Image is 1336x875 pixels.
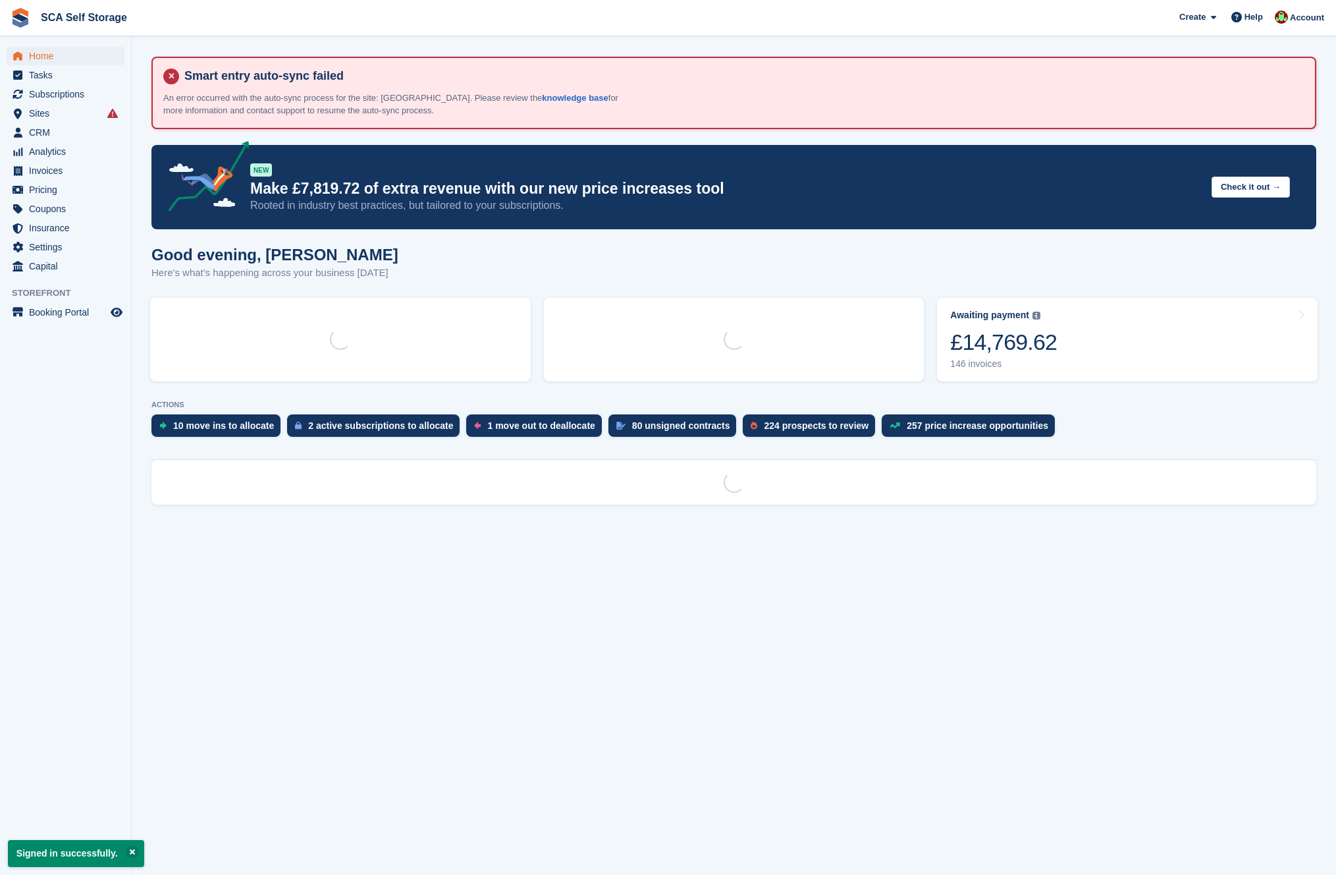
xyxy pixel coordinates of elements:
img: move_outs_to_deallocate_icon-f764333ba52eb49d3ac5e1228854f67142a1ed5810a6f6cc68b1a99e826820c5.svg [474,422,481,430]
a: menu [7,47,124,65]
a: menu [7,66,124,84]
span: Subscriptions [29,85,108,103]
span: Tasks [29,66,108,84]
a: menu [7,219,124,237]
a: Preview store [109,304,124,320]
a: menu [7,238,124,256]
a: 80 unsigned contracts [608,414,743,443]
img: active_subscription_to_allocate_icon-d502201f5373d7db506a760aba3b589e785aa758c864c3986d89f69b8ff3... [295,421,302,430]
img: stora-icon-8386f47178a22dfd0bd8f6a31ec36ba5ce8667c1dd55bd0f319d3a0aa187defe.svg [11,8,30,28]
a: Awaiting payment £14,769.62 146 invoices [937,298,1318,381]
span: Pricing [29,181,108,199]
a: 257 price increase opportunities [882,414,1061,443]
i: Smart entry sync failures have occurred [107,108,118,119]
span: Capital [29,257,108,275]
div: 2 active subscriptions to allocate [308,420,453,431]
a: menu [7,200,124,218]
span: Settings [29,238,108,256]
p: Here's what's happening across your business [DATE] [151,266,398,281]
a: menu [7,123,124,142]
a: SCA Self Storage [36,7,132,28]
span: Create [1179,11,1206,24]
div: NEW [250,163,272,177]
a: knowledge base [542,93,608,103]
h4: Smart entry auto-sync failed [179,69,1304,84]
a: menu [7,181,124,199]
button: Check it out → [1212,177,1290,198]
span: Booking Portal [29,303,108,322]
a: 224 prospects to review [743,414,882,443]
p: An error occurred with the auto-sync process for the site: [GEOGRAPHIC_DATA]. Please review the f... [163,92,624,117]
img: move_ins_to_allocate_icon-fdf77a2bb77ea45bf5b3d319d69a93e2d87916cf1d5bf7949dd705db3b84f3ca.svg [159,422,167,430]
a: menu [7,303,124,322]
img: contract_signature_icon-13c848040528278c33f63329250d36e43548de30e8caae1d1a13099fd9432cc5.svg [616,422,626,430]
div: 224 prospects to review [764,420,868,431]
span: Sites [29,104,108,123]
a: menu [7,104,124,123]
span: Help [1244,11,1263,24]
span: Home [29,47,108,65]
div: Awaiting payment [950,310,1029,321]
img: Dale Chapman [1275,11,1288,24]
p: Rooted in industry best practices, but tailored to your subscriptions. [250,198,1201,213]
h1: Good evening, [PERSON_NAME] [151,246,398,264]
a: 10 move ins to allocate [151,414,287,443]
p: Signed in successfully. [8,840,144,867]
span: Account [1290,11,1324,24]
a: 1 move out to deallocate [466,414,608,443]
img: price_increase_opportunities-93ffe204e8149a01c8c9dc8f82e8f89637d9d84a8eef4429ea346261dce0b2c0.svg [890,422,900,428]
div: £14,769.62 [950,329,1057,356]
span: Insurance [29,219,108,237]
p: ACTIONS [151,401,1316,409]
div: 257 price increase opportunities [907,420,1048,431]
span: Analytics [29,142,108,161]
div: 146 invoices [950,358,1057,370]
a: menu [7,142,124,161]
div: 80 unsigned contracts [632,420,730,431]
div: 10 move ins to allocate [173,420,274,431]
span: Coupons [29,200,108,218]
div: 1 move out to deallocate [487,420,595,431]
img: icon-info-grey-7440780725fd019a000dd9b08b2336e03edf1995a4989e88bcd33f0948082b44.svg [1032,312,1040,320]
a: menu [7,161,124,180]
a: menu [7,257,124,275]
span: CRM [29,123,108,142]
img: prospect-51fa495bee0391a8d652442698ab0144808aea92771e9ea1ae160a38d050c398.svg [751,422,757,430]
span: Invoices [29,161,108,180]
a: 2 active subscriptions to allocate [287,414,466,443]
span: Storefront [12,287,131,300]
p: Make £7,819.72 of extra revenue with our new price increases tool [250,179,1201,198]
img: price-adjustments-announcement-icon-8257ccfd72463d97f412b2fc003d46551f7dbcb40ab6d574587a9cd5c0d94... [157,141,250,216]
a: menu [7,85,124,103]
